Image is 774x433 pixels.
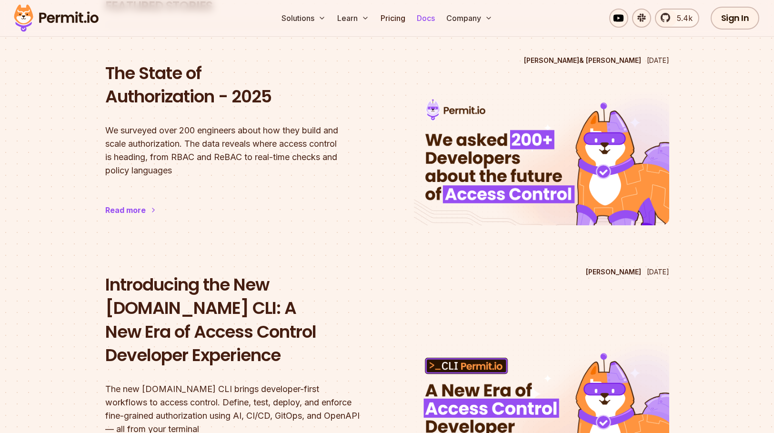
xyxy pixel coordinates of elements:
h2: Introducing the New [DOMAIN_NAME] CLI: A New Era of Access Control Developer Experience [105,273,361,367]
h2: The State of Authorization - 2025 [105,61,361,109]
p: [PERSON_NAME] & [PERSON_NAME] [524,56,641,65]
button: Learn [333,9,373,28]
a: 5.4k [655,9,699,28]
a: The State of Authorization - 2025[PERSON_NAME]& [PERSON_NAME][DATE]The State of Authorization - 2... [105,52,669,244]
button: Company [442,9,496,28]
a: Sign In [711,7,760,30]
p: [PERSON_NAME] [586,267,641,277]
a: Pricing [377,9,409,28]
span: 5.4k [671,12,693,24]
a: Docs [413,9,439,28]
img: Permit logo [10,2,103,34]
time: [DATE] [647,56,669,64]
button: Solutions [278,9,330,28]
div: Read more [105,204,146,216]
p: We surveyed over 200 engineers about how they build and scale authorization. The data reveals whe... [105,124,361,177]
time: [DATE] [647,268,669,276]
img: The State of Authorization - 2025 [414,92,669,225]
